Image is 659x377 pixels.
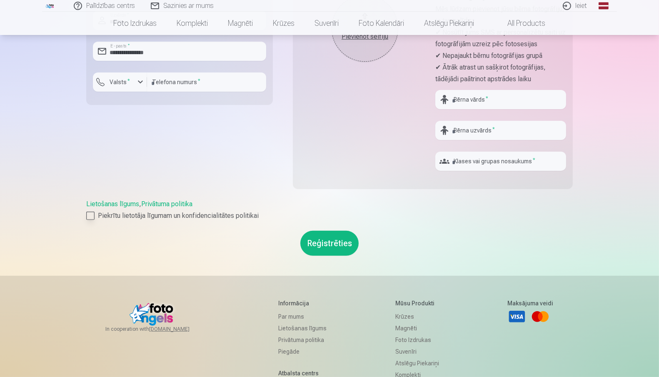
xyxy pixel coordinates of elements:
[278,334,327,346] a: Privātuma politika
[141,200,192,208] a: Privātuma politika
[508,299,554,307] h5: Maksājuma veidi
[305,12,349,35] a: Suvenīri
[414,12,484,35] a: Atslēgu piekariņi
[149,326,210,332] a: [DOMAIN_NAME]
[104,12,167,35] a: Foto izdrukas
[263,12,305,35] a: Krūzes
[45,3,55,8] img: /fa1
[278,311,327,322] a: Par mums
[395,357,439,369] a: Atslēgu piekariņi
[508,307,526,326] a: Visa
[340,32,390,42] div: Pievienot selfiju
[395,299,439,307] h5: Mūsu produkti
[395,311,439,322] a: Krūzes
[278,299,327,307] h5: Informācija
[106,78,133,86] label: Valsts
[435,27,566,50] p: ✔ Nosūtīt jums SMS ar personalizētu saiti uz fotogrāfijām uzreiz pēc fotosesijas
[349,12,414,35] a: Foto kalendāri
[395,322,439,334] a: Magnēti
[484,12,556,35] a: All products
[93,72,147,92] button: Valsts*
[86,211,573,221] label: Piekrītu lietotāja līgumam un konfidencialitātes politikai
[435,50,566,62] p: ✔ Nepajaukt bērnu fotogrāfijas grupā
[395,346,439,357] a: Suvenīri
[395,334,439,346] a: Foto izdrukas
[300,231,359,256] button: Reģistrēties
[105,326,210,332] span: In cooperation with
[278,322,327,334] a: Lietošanas līgums
[86,199,573,221] div: ,
[435,62,566,85] p: ✔ Ātrāk atrast un sašķirot fotogrāfijas, tādējādi paātrinot apstrādes laiku
[218,12,263,35] a: Magnēti
[167,12,218,35] a: Komplekti
[531,307,549,326] a: Mastercard
[278,346,327,357] a: Piegāde
[86,200,139,208] a: Lietošanas līgums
